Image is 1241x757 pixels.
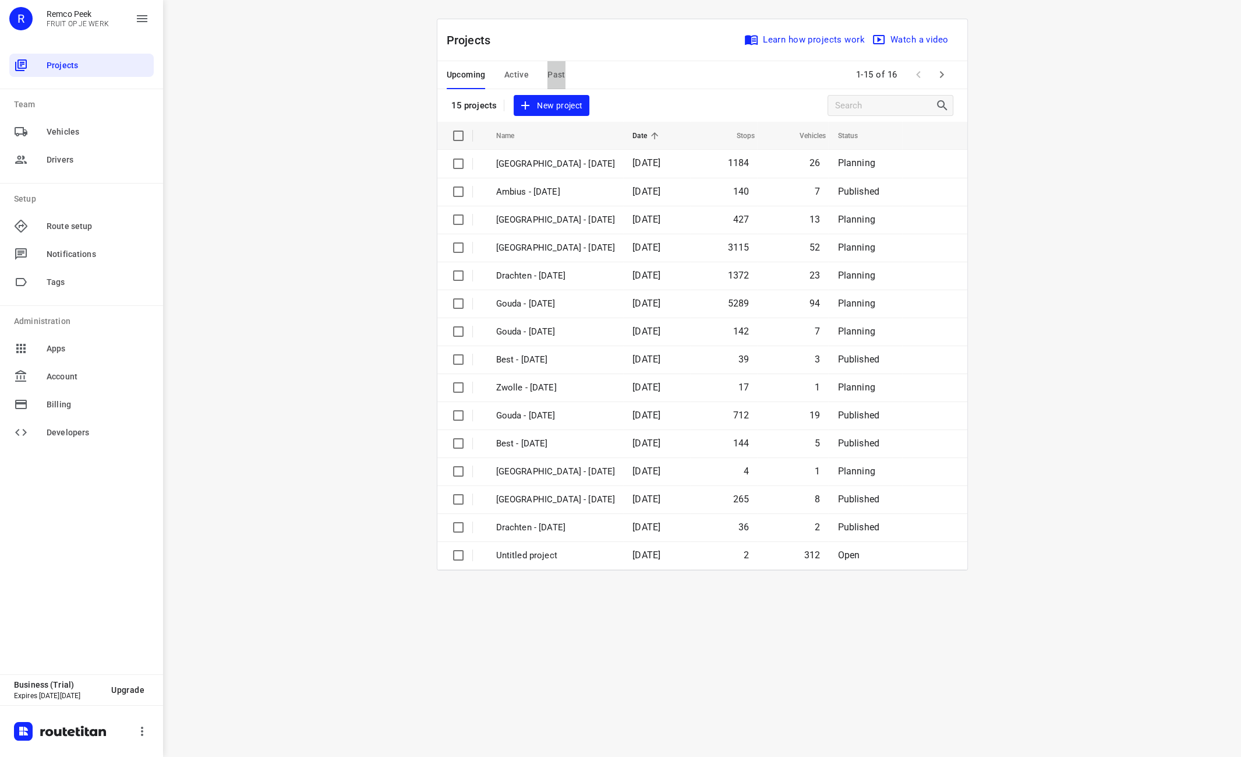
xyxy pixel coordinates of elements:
span: 140 [733,186,749,197]
span: [DATE] [632,550,660,561]
span: Vehicles [784,129,826,143]
span: 1-15 of 16 [851,62,902,87]
span: [DATE] [632,298,660,309]
span: Account [47,371,149,383]
span: 39 [738,354,749,365]
div: Billing [9,393,154,416]
span: Previous Page [907,63,930,86]
p: Drachten - Thursday [496,521,616,534]
span: Vehicles [47,126,149,138]
span: 7 [815,186,820,197]
p: [GEOGRAPHIC_DATA] - [DATE] [496,493,616,506]
span: 5289 [728,298,749,309]
span: Projects [47,59,149,72]
span: 312 [804,550,821,561]
span: Route setup [47,220,149,233]
span: 17 [738,382,749,393]
span: 4 [744,466,749,477]
span: [DATE] [632,214,660,225]
span: 94 [809,298,820,309]
span: Drivers [47,154,149,166]
p: Gouda - [DATE] [496,409,616,422]
p: Drachten - Monday [496,269,616,283]
span: Planning [837,326,875,337]
p: [GEOGRAPHIC_DATA] - [DATE] [496,157,616,171]
p: Best - [DATE] [496,353,616,367]
div: Tags [9,270,154,294]
p: Zwolle - [DATE] [496,381,616,395]
div: R [9,7,33,30]
div: Projects [9,54,154,77]
div: Account [9,365,154,388]
p: Business (Trial) [14,680,102,689]
span: 13 [809,214,820,225]
span: 3 [815,354,820,365]
span: Name [496,129,530,143]
span: Published [837,438,879,449]
span: 1 [815,466,820,477]
span: 427 [733,214,749,225]
input: Search projects [835,97,935,115]
span: 5 [815,438,820,449]
span: 26 [809,157,820,168]
span: [DATE] [632,270,660,281]
div: Notifications [9,242,154,266]
span: 8 [815,494,820,505]
span: 52 [809,242,820,253]
span: Planning [837,157,875,168]
div: Drivers [9,148,154,171]
span: [DATE] [632,382,660,393]
span: 2 [815,522,820,533]
p: Administration [14,315,154,328]
span: Published [837,354,879,365]
span: [DATE] [632,157,660,168]
span: Planning [837,466,875,477]
span: 36 [738,522,749,533]
span: [DATE] [632,326,660,337]
p: Setup [14,193,154,205]
p: FRUIT OP JE WERK [47,20,109,28]
span: Developers [47,427,149,439]
span: Tags [47,276,149,288]
span: 1372 [728,270,749,281]
span: Date [632,129,662,143]
p: Gouda - Monday [496,297,616,311]
span: New project [521,98,582,113]
button: New project [514,95,589,117]
span: Billing [47,399,149,411]
span: Published [837,522,879,533]
span: Next Page [930,63,953,86]
span: 712 [733,410,749,421]
span: 23 [809,270,820,281]
p: Antwerpen - Monday [496,213,616,227]
div: Search [935,98,953,112]
p: Expires [DATE][DATE] [14,692,102,700]
p: Team [14,98,154,111]
span: 3115 [728,242,749,253]
button: Upgrade [102,679,154,700]
span: 265 [733,494,749,505]
span: Planning [837,242,875,253]
span: Planning [837,270,875,281]
span: Planning [837,382,875,393]
span: [DATE] [632,466,660,477]
p: 15 projects [451,100,497,111]
div: Route setup [9,214,154,238]
span: Apps [47,343,149,355]
span: [DATE] [632,354,660,365]
span: Upgrade [111,685,144,695]
span: 144 [733,438,749,449]
span: Planning [837,214,875,225]
span: 2 [744,550,749,561]
p: Best - [DATE] [496,437,616,450]
span: 1184 [728,157,749,168]
span: Open [837,550,860,561]
p: Projects [447,31,500,49]
span: [DATE] [632,186,660,197]
div: Apps [9,337,154,360]
span: Past [547,68,565,82]
span: Published [837,186,879,197]
span: Published [837,410,879,421]
span: Stops [722,129,755,143]
p: Antwerpen - Thursday [496,465,616,478]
